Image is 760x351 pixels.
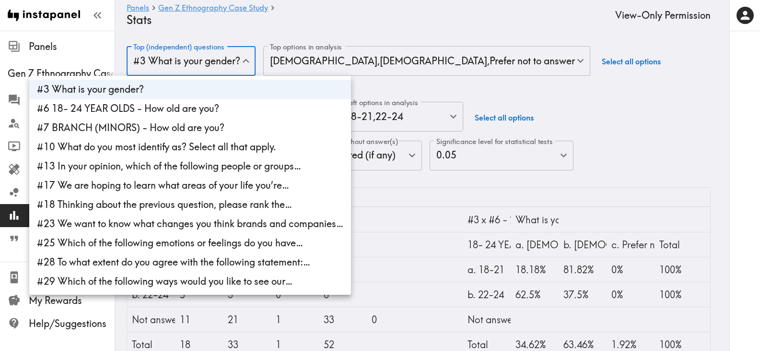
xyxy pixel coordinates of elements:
[29,272,351,291] li: #29 Which of the following ways would you like to see our…
[29,176,351,195] li: #17 We are hoping to learn what areas of your life you’re…
[29,195,351,214] li: #18 Thinking about the previous question, please rank the…
[29,137,351,157] li: #10 What do you most identify as? Select all that apply.
[29,99,351,118] li: #6 18- 24 YEAR OLDS - How old are you?
[29,80,351,99] li: #3 What is your gender?
[29,214,351,233] li: #23 We want to know what changes you think brands and companies…
[29,253,351,272] li: #28 To what extent do you agree with the following statement:…
[29,157,351,176] li: #13 In your opinion, which of the following people or groups…
[29,118,351,137] li: #7 BRANCH (MINORS) - How old are you?
[29,233,351,253] li: #25 Which of the following emotions or feelings do you have…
